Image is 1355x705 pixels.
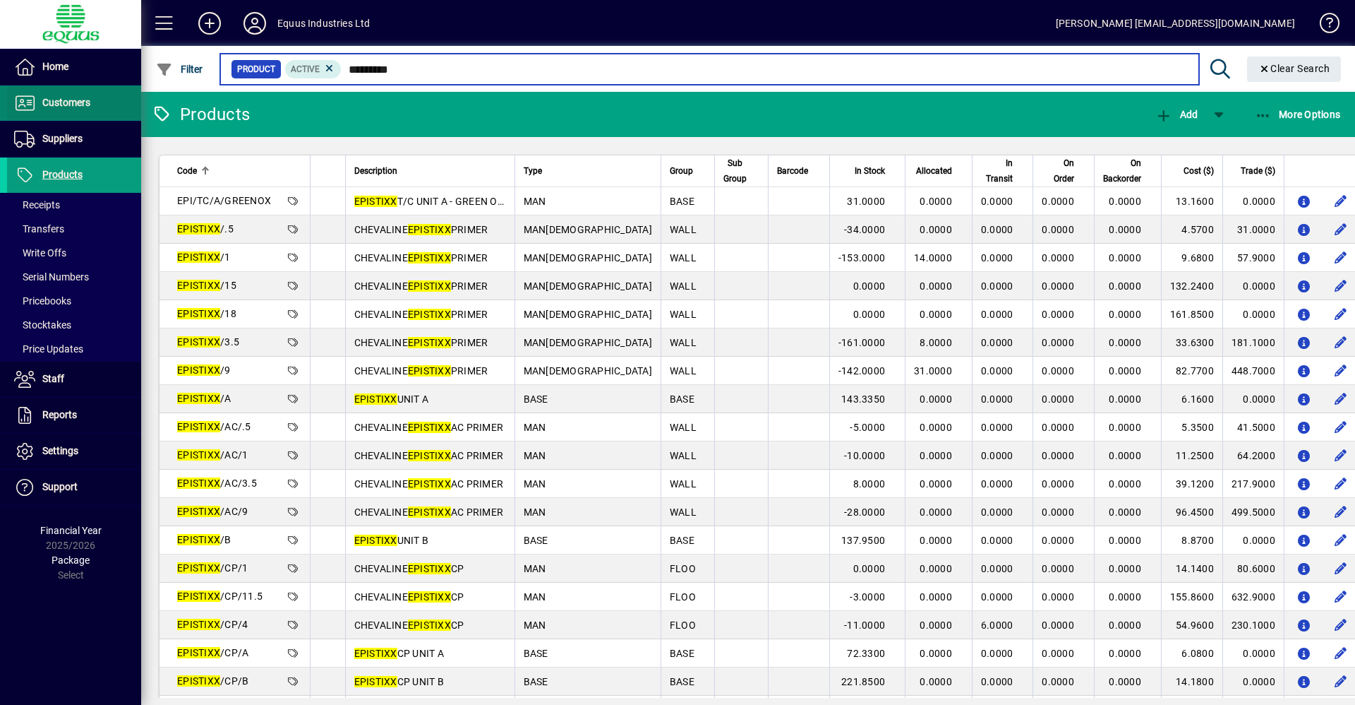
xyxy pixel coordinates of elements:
[1330,614,1352,636] button: Edit
[1042,155,1074,186] span: On Order
[7,398,141,433] a: Reports
[981,280,1013,292] span: 0.0000
[354,563,464,574] span: CHEVALINE CP
[177,562,248,574] span: /CP/1
[42,409,77,420] span: Reports
[920,563,952,574] span: 0.0000
[152,57,207,82] button: Filter
[670,535,694,546] span: BASE
[1109,252,1141,263] span: 0.0000
[853,280,886,292] span: 0.0000
[1161,244,1222,272] td: 9.6800
[354,535,429,546] span: UNIT B
[1109,365,1141,377] span: 0.0000
[1330,444,1352,467] button: Edit
[177,562,220,574] em: EPISTIXX
[1222,187,1284,215] td: 0.0000
[1222,215,1284,244] td: 31.0000
[670,563,696,574] span: FLOO
[1161,555,1222,583] td: 14.1400
[14,223,64,235] span: Transfers
[177,308,236,319] span: /18
[841,393,885,405] span: 143.3350
[981,422,1013,433] span: 0.0000
[670,478,697,490] span: WALL
[1247,57,1342,82] button: Clear
[981,365,1013,377] span: 0.0000
[1330,247,1352,269] button: Edit
[1330,218,1352,241] button: Edit
[1222,470,1284,498] td: 217.9000
[981,478,1013,490] span: 0.0000
[177,421,220,432] em: EPISTIXX
[1330,473,1352,495] button: Edit
[14,199,60,211] span: Receipts
[920,196,952,207] span: 0.0000
[1309,3,1337,49] a: Knowledge Base
[177,449,220,461] em: EPISTIXX
[277,12,371,35] div: Equus Industries Ltd
[914,252,952,263] span: 14.0000
[1330,331,1352,354] button: Edit
[524,620,546,631] span: MAN
[1330,303,1352,326] button: Edit
[408,620,451,631] em: EPISTIXX
[1330,642,1352,665] button: Edit
[670,252,697,263] span: WALL
[670,163,706,179] div: Group
[1161,526,1222,555] td: 8.8700
[524,478,546,490] span: MAN
[14,343,83,355] span: Price Updates
[1330,190,1352,213] button: Edit
[1222,244,1284,272] td: 57.9000
[14,271,89,283] span: Serial Numbers
[1161,639,1222,668] td: 6.0800
[1103,155,1141,186] span: On Backorder
[354,393,397,405] em: EPISTIXX
[7,470,141,505] a: Support
[7,241,141,265] a: Write Offs
[1109,309,1141,320] span: 0.0000
[853,309,886,320] span: 0.0000
[670,393,694,405] span: BASE
[670,280,697,292] span: WALL
[1109,280,1141,292] span: 0.0000
[1042,422,1074,433] span: 0.0000
[838,365,885,377] span: -142.0000
[1330,529,1352,552] button: Edit
[981,535,1013,546] span: 0.0000
[1161,498,1222,526] td: 96.4500
[177,393,231,404] span: /A
[7,217,141,241] a: Transfers
[177,619,248,630] span: /CP/4
[524,224,652,235] span: MAN[DEMOGRAPHIC_DATA]
[1042,252,1074,263] span: 0.0000
[1161,583,1222,611] td: 155.8600
[177,308,220,319] em: EPISTIXX
[838,337,885,348] span: -161.0000
[920,620,952,631] span: 0.0000
[844,450,885,461] span: -10.0000
[7,85,141,121] a: Customers
[408,506,451,518] em: EPISTIXX
[914,163,965,179] div: Allocated
[408,252,451,263] em: EPISTIXX
[177,647,248,658] span: /CP/A
[1222,639,1284,668] td: 0.0000
[354,620,464,631] span: CHEVALINE CP
[177,251,220,263] em: EPISTIXX
[1042,196,1074,207] span: 0.0000
[1184,163,1214,179] span: Cost ($)
[177,280,236,291] span: /15
[524,591,546,603] span: MAN
[920,591,952,603] span: 0.0000
[850,591,885,603] span: -3.0000
[1161,328,1222,357] td: 33.6300
[354,280,488,292] span: CHEVALINE PRIMER
[670,506,697,518] span: WALL
[354,163,397,179] span: Description
[1222,328,1284,357] td: 181.1000
[177,534,220,545] em: EPISTIXX
[1161,272,1222,300] td: 132.2400
[1042,478,1074,490] span: 0.0000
